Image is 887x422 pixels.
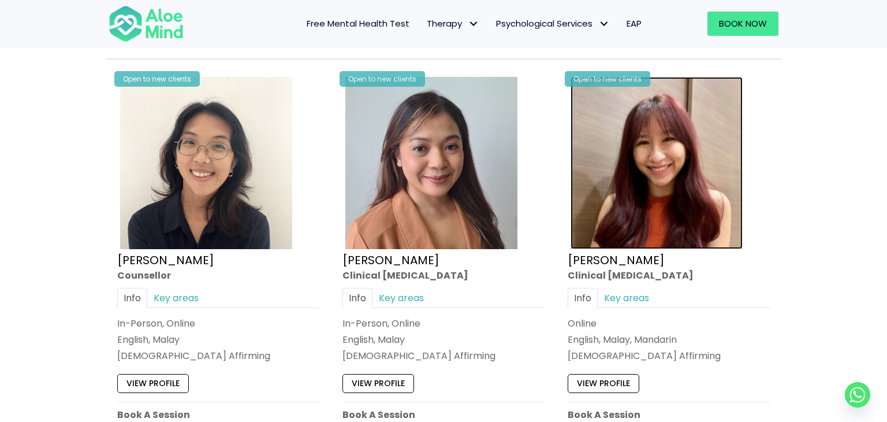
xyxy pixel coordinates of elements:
[199,12,650,36] nav: Menu
[568,288,598,308] a: Info
[427,17,479,29] span: Therapy
[345,77,517,249] img: Hanna Clinical Psychologist
[342,333,545,346] p: English, Malay
[117,349,319,362] div: [DEMOGRAPHIC_DATA] Affirming
[147,288,205,308] a: Key areas
[418,12,487,36] a: TherapyTherapy: submenu
[117,333,319,346] p: English, Malay
[342,374,414,393] a: View profile
[298,12,418,36] a: Free Mental Health Test
[627,17,642,29] span: EAP
[340,71,425,87] div: Open to new clients
[598,288,655,308] a: Key areas
[568,269,770,282] div: Clinical [MEDICAL_DATA]
[568,252,665,268] a: [PERSON_NAME]
[117,408,319,421] p: Book A Session
[568,333,770,346] p: English, Malay, Mandarin
[342,269,545,282] div: Clinical [MEDICAL_DATA]
[568,374,639,393] a: View profile
[565,71,650,87] div: Open to new clients
[496,17,609,29] span: Psychological Services
[595,16,612,32] span: Psychological Services: submenu
[465,16,482,32] span: Therapy: submenu
[342,252,439,268] a: [PERSON_NAME]
[568,317,770,330] div: Online
[114,71,200,87] div: Open to new clients
[342,349,545,362] div: [DEMOGRAPHIC_DATA] Affirming
[117,288,147,308] a: Info
[342,288,372,308] a: Info
[618,12,650,36] a: EAP
[487,12,618,36] a: Psychological ServicesPsychological Services: submenu
[342,317,545,330] div: In-Person, Online
[719,17,767,29] span: Book Now
[109,5,184,43] img: Aloe mind Logo
[568,408,770,421] p: Book A Session
[707,12,778,36] a: Book Now
[307,17,409,29] span: Free Mental Health Test
[117,317,319,330] div: In-Person, Online
[372,288,430,308] a: Key areas
[117,374,189,393] a: View profile
[117,269,319,282] div: Counsellor
[117,252,214,268] a: [PERSON_NAME]
[342,408,545,421] p: Book A Session
[120,77,292,249] img: Emelyne Counsellor
[845,382,870,408] a: Whatsapp
[571,77,743,249] img: Jean-300×300
[568,349,770,362] div: [DEMOGRAPHIC_DATA] Affirming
